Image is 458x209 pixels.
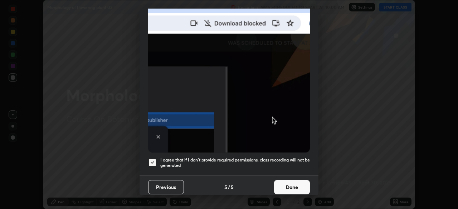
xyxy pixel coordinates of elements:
[148,180,184,194] button: Previous
[228,183,230,191] h4: /
[274,180,310,194] button: Done
[160,157,310,168] h5: I agree that if I don't provide required permissions, class recording will not be generated
[231,183,234,191] h4: 5
[224,183,227,191] h4: 5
